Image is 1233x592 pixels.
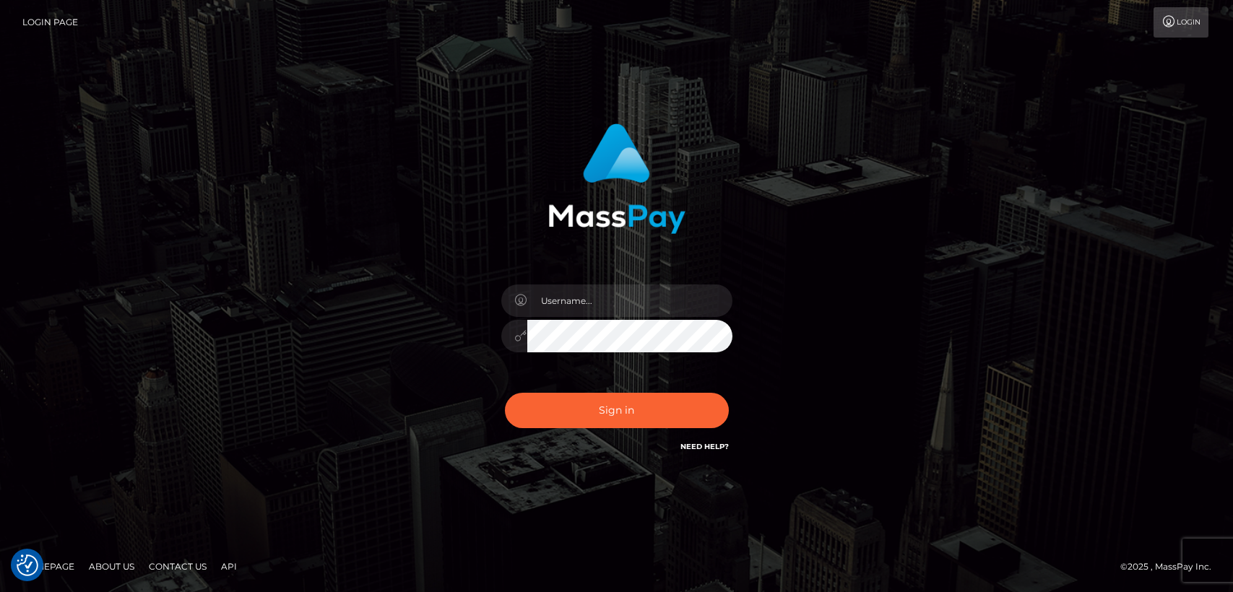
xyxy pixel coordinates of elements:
input: Username... [527,284,732,317]
a: Login [1154,7,1208,38]
a: Login Page [22,7,78,38]
div: © 2025 , MassPay Inc. [1120,559,1222,575]
a: API [215,555,243,578]
button: Sign in [505,393,729,428]
img: MassPay Login [548,123,685,234]
a: Need Help? [680,442,729,451]
img: Revisit consent button [17,554,38,576]
a: About Us [83,555,140,578]
a: Contact Us [143,555,212,578]
a: Homepage [16,555,80,578]
button: Consent Preferences [17,554,38,576]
